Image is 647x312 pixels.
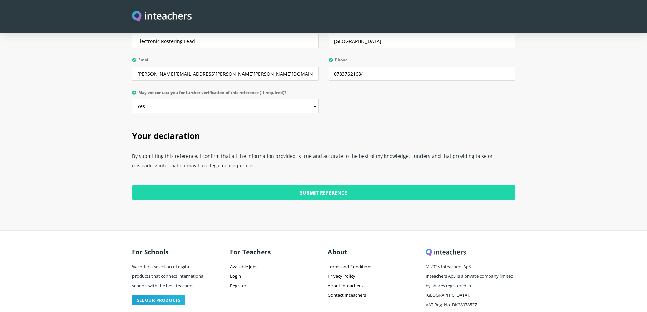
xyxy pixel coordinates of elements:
a: About Inteachers [328,282,363,289]
a: Visit this site's homepage [132,11,192,23]
label: May we contact you for further verification of this reference (if required)? [132,90,319,99]
a: Contact Inteachers [328,292,366,298]
p: © 2025 Inteachers ApS. Inteachers ApS is a private company limited by shares registered in [GEOGR... [426,259,515,311]
h3: Inteachers [426,245,515,259]
label: Email [132,58,319,67]
a: Available Jobs [230,263,257,270]
a: Terms and Conditions [328,263,372,270]
p: We offer a selection of digital products that connect international schools with the best teachers. [132,259,208,292]
a: See our products [132,295,185,305]
h3: For Teachers [230,245,320,259]
input: Submit Reference [132,185,515,200]
p: By submitting this reference, I confirm that all the information provided is true and accurate to... [132,149,515,177]
a: Register [230,282,246,289]
span: Your declaration [132,130,200,141]
img: Inteachers [132,11,192,23]
a: Login [230,273,241,279]
label: Phone [329,58,515,67]
h3: For Schools [132,245,208,259]
h3: About [328,245,417,259]
a: Privacy Policy [328,273,355,279]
